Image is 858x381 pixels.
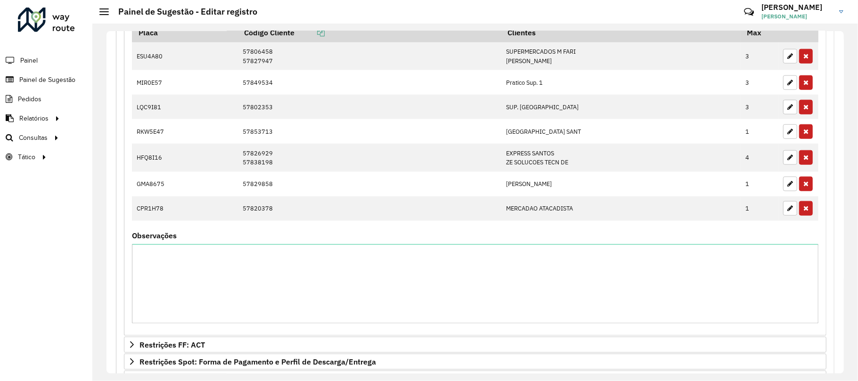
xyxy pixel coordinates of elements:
td: 1 [741,172,778,196]
td: 3 [741,42,778,70]
td: LQC9I81 [132,95,237,119]
td: Pratico Sup. 1 [501,70,741,95]
td: EXPRESS SANTOS ZE SOLUCOES TECN DE [501,144,741,171]
a: Contato Rápido [739,2,759,22]
a: Restrições Spot: Forma de Pagamento e Perfil de Descarga/Entrega [124,354,826,370]
td: ESU4A80 [132,42,237,70]
th: Clientes [501,23,741,42]
td: 57849534 [237,70,501,95]
td: GMA8675 [132,172,237,196]
th: Max [741,23,778,42]
td: 3 [741,70,778,95]
span: Restrições FF: ACT [139,341,205,349]
a: Restrições FF: ACT [124,337,826,353]
span: Pedidos [18,94,41,104]
td: [PERSON_NAME] [501,172,741,196]
td: HFQ8I16 [132,144,237,171]
span: Relatórios [19,113,49,123]
td: 1 [741,196,778,221]
span: Tático [18,152,35,162]
td: 57829858 [237,172,501,196]
td: 57802353 [237,95,501,119]
td: 3 [741,95,778,119]
td: CPR1H78 [132,196,237,221]
span: [PERSON_NAME] [761,12,832,21]
span: Restrições Spot: Forma de Pagamento e Perfil de Descarga/Entrega [139,358,376,365]
td: [GEOGRAPHIC_DATA] SANT [501,119,741,144]
span: Painel [20,56,38,65]
td: RKW5E47 [132,119,237,144]
span: Consultas [19,133,48,143]
td: MERCADAO ATACADISTA [501,196,741,221]
td: SUP. [GEOGRAPHIC_DATA] [501,95,741,119]
td: 57820378 [237,196,501,221]
td: 4 [741,144,778,171]
a: Copiar [294,28,325,37]
h2: Painel de Sugestão - Editar registro [109,7,257,17]
th: Placa [132,23,237,42]
td: MIR0E57 [132,70,237,95]
td: SUPERMERCADOS M FARI [PERSON_NAME] [501,42,741,70]
td: 57826929 57838198 [237,144,501,171]
span: Painel de Sugestão [19,75,75,85]
td: 57853713 [237,119,501,144]
td: 1 [741,119,778,144]
th: Código Cliente [237,23,501,42]
label: Observações [132,230,177,241]
h3: [PERSON_NAME] [761,3,832,12]
td: 57806458 57827947 [237,42,501,70]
